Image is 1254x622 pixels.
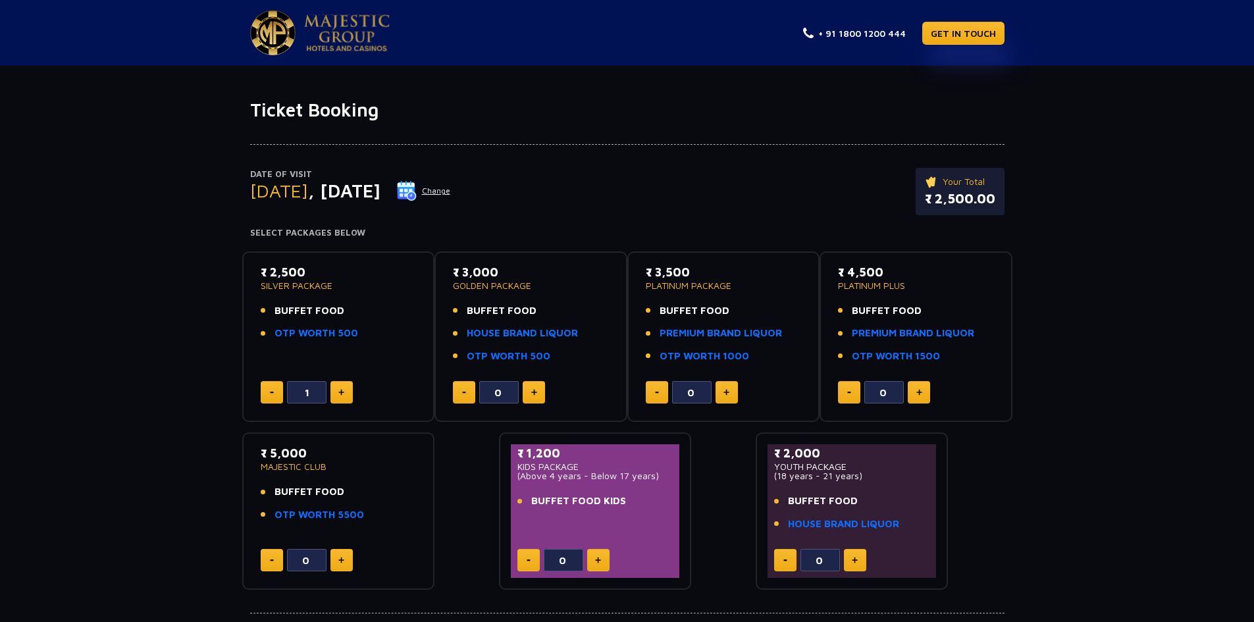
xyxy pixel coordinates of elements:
p: ₹ 2,500.00 [925,189,995,209]
img: minus [527,559,531,561]
p: ₹ 3,000 [453,263,609,281]
span: BUFFET FOOD [660,303,729,319]
p: (18 years - 21 years) [774,471,930,480]
span: BUFFET FOOD [788,494,858,509]
span: [DATE] [250,180,308,201]
p: MAJESTIC CLUB [261,462,417,471]
span: BUFFET FOOD [852,303,922,319]
img: plus [723,389,729,396]
img: minus [270,392,274,394]
img: plus [916,389,922,396]
p: Your Total [925,174,995,189]
a: OTP WORTH 1000 [660,349,749,364]
a: OTP WORTH 500 [274,326,358,341]
p: ₹ 4,500 [838,263,994,281]
img: ticket [925,174,939,189]
img: minus [462,392,466,394]
h1: Ticket Booking [250,99,1005,121]
img: plus [338,557,344,563]
img: plus [595,557,601,563]
p: YOUTH PACKAGE [774,462,930,471]
img: plus [338,389,344,396]
h4: Select Packages Below [250,228,1005,238]
img: plus [852,557,858,563]
span: BUFFET FOOD [467,303,536,319]
p: (Above 4 years - Below 17 years) [517,471,673,480]
span: BUFFET FOOD [274,303,344,319]
img: minus [783,559,787,561]
img: minus [847,392,851,394]
p: ₹ 1,200 [517,444,673,462]
p: ₹ 2,000 [774,444,930,462]
a: PREMIUM BRAND LIQUOR [660,326,782,341]
a: HOUSE BRAND LIQUOR [467,326,578,341]
a: GET IN TOUCH [922,22,1005,45]
a: + 91 1800 1200 444 [803,26,906,40]
span: BUFFET FOOD [274,484,344,500]
p: KIDS PACKAGE [517,462,673,471]
p: SILVER PACKAGE [261,281,417,290]
img: plus [531,389,537,396]
a: OTP WORTH 5500 [274,507,364,523]
p: PLATINUM PACKAGE [646,281,802,290]
img: minus [270,559,274,561]
p: Date of Visit [250,168,451,181]
p: ₹ 3,500 [646,263,802,281]
a: OTP WORTH 500 [467,349,550,364]
p: PLATINUM PLUS [838,281,994,290]
p: ₹ 2,500 [261,263,417,281]
a: OTP WORTH 1500 [852,349,940,364]
img: Majestic Pride [250,11,296,55]
p: GOLDEN PACKAGE [453,281,609,290]
p: ₹ 5,000 [261,444,417,462]
img: Majestic Pride [304,14,390,51]
a: PREMIUM BRAND LIQUOR [852,326,974,341]
span: BUFFET FOOD KIDS [531,494,626,509]
span: , [DATE] [308,180,380,201]
button: Change [396,180,451,201]
a: HOUSE BRAND LIQUOR [788,517,899,532]
img: minus [655,392,659,394]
